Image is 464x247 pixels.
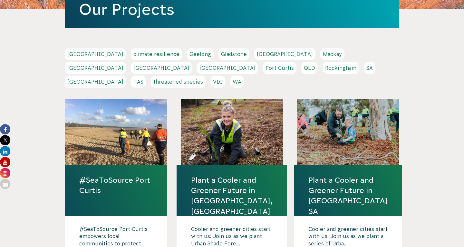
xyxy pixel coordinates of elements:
a: [GEOGRAPHIC_DATA] [65,62,126,74]
a: Port Curtis [263,62,296,74]
a: [GEOGRAPHIC_DATA] [254,48,315,60]
a: VIC [210,76,225,88]
a: [GEOGRAPHIC_DATA] [65,48,126,60]
a: Gladstone [218,48,249,60]
a: Our Projects [79,1,174,18]
a: [GEOGRAPHIC_DATA] [131,62,192,74]
a: [GEOGRAPHIC_DATA] [65,76,126,88]
a: QLD [301,62,318,74]
a: [GEOGRAPHIC_DATA] [197,62,258,74]
a: Mackay [320,48,344,60]
a: WA [230,76,244,88]
a: TAS [131,76,146,88]
a: threatened species [151,76,206,88]
a: Plant a Cooler and Greener Future in [GEOGRAPHIC_DATA], [GEOGRAPHIC_DATA] [191,175,273,216]
a: SA [364,62,375,74]
a: climate resilience [131,48,182,60]
a: #SeaToSource Port Curtis [79,175,153,196]
a: Geelong [187,48,214,60]
a: Plant a Cooler and Greener Future in [GEOGRAPHIC_DATA] SA [308,175,388,216]
a: Rockingham [323,62,359,74]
